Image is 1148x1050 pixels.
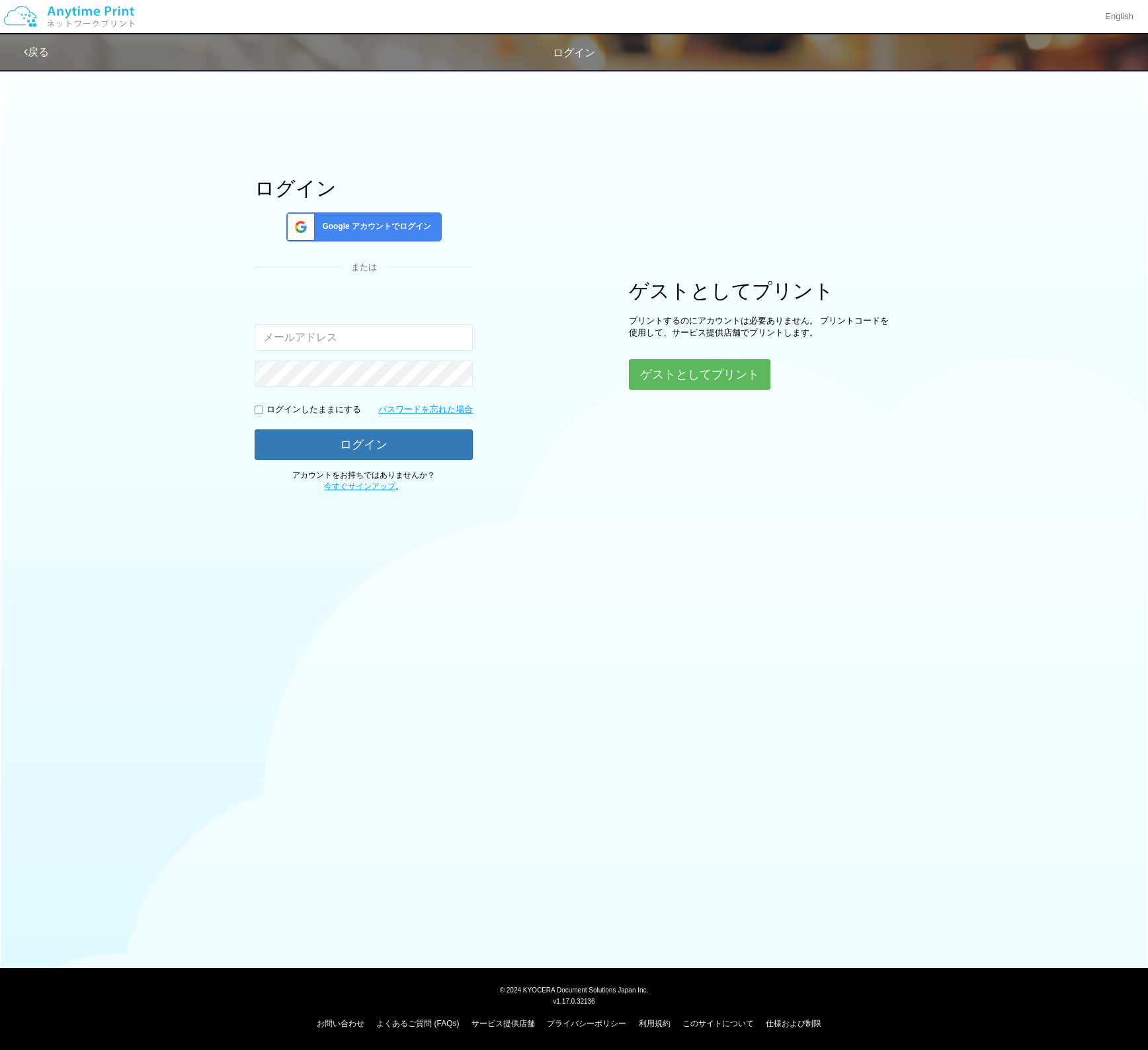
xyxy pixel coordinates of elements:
a: 利用規約 [639,1019,671,1028]
p: アカウントをお持ちではありませんか？ [255,470,473,492]
a: 今すぐサインアップ [324,482,395,491]
span: ログイン [553,47,595,58]
span: v1.17.0.32136 [553,997,594,1005]
span: © 2024 KYOCERA Document Solutions Japan Inc. [500,985,649,994]
button: ゲストとしてプリント [629,359,770,390]
a: サービス提供店舗 [471,1019,535,1028]
a: 仕様および制限 [766,1019,821,1028]
p: プリントするのにアカウントは必要ありません。 プリントコードを使用して、サービス提供店舗でプリントします。 [629,315,893,339]
h1: ゲストとしてプリント [629,280,893,302]
input: メールアドレス [255,324,473,351]
div: または [255,261,473,274]
a: お問い合わせ [317,1019,364,1028]
h1: ログイン [255,177,473,199]
a: よくあるご質問 (FAQs) [376,1019,459,1028]
span: Google アカウントでログイン [317,221,431,232]
p: ログインしたままにする [266,404,361,416]
a: 戻る [24,46,49,58]
a: このサイトについて [682,1019,754,1028]
span: 。 [324,482,403,491]
button: ログイン [255,429,473,460]
a: パスワードを忘れた場合 [378,404,473,416]
a: プライバシーポリシー [547,1019,626,1028]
